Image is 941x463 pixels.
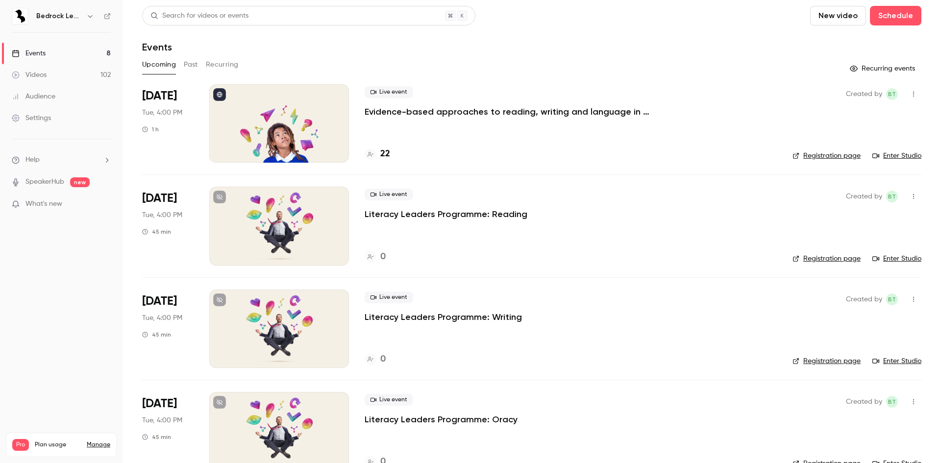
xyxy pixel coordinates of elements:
div: Nov 11 Tue, 4:00 PM (Europe/London) [142,290,194,368]
div: Settings [12,113,51,123]
h6: Bedrock Learning [36,11,82,21]
div: Search for videos or events [150,11,248,21]
a: Literacy Leaders Programme: Reading [365,208,527,220]
li: help-dropdown-opener [12,155,111,165]
a: SpeakerHub [25,177,64,187]
button: Recurring [206,57,239,73]
div: 45 min [142,331,171,339]
button: Recurring events [845,61,921,76]
span: Tue, 4:00 PM [142,313,182,323]
span: Ben Triggs [886,396,898,408]
h4: 22 [380,147,390,161]
span: new [70,177,90,187]
span: BT [888,293,896,305]
a: Literacy Leaders Programme: Writing [365,311,522,323]
span: Created by [846,293,882,305]
img: Bedrock Learning [12,8,28,24]
span: Created by [846,396,882,408]
a: Enter Studio [872,356,921,366]
span: Tue, 4:00 PM [142,108,182,118]
span: Created by [846,191,882,202]
span: [DATE] [142,396,177,412]
span: What's new [25,199,62,209]
a: 0 [365,250,386,264]
span: Live event [365,394,413,406]
h4: 0 [380,250,386,264]
span: Live event [365,189,413,200]
div: Videos [12,70,47,80]
span: Live event [365,292,413,303]
span: BT [888,191,896,202]
div: 1 h [142,125,159,133]
span: Ben Triggs [886,88,898,100]
a: Registration page [792,356,861,366]
a: Evidence-based approaches to reading, writing and language in 2025/26 [365,106,659,118]
span: [DATE] [142,88,177,104]
a: Enter Studio [872,254,921,264]
div: 45 min [142,433,171,441]
span: Ben Triggs [886,293,898,305]
span: Pro [12,439,29,451]
div: Nov 4 Tue, 4:00 PM (Europe/London) [142,187,194,265]
span: Plan usage [35,441,81,449]
a: Literacy Leaders Programme: Oracy [365,414,518,425]
button: Schedule [870,6,921,25]
iframe: Noticeable Trigger [99,200,111,209]
div: Audience [12,92,55,101]
span: BT [888,88,896,100]
h1: Events [142,41,172,53]
button: New video [810,6,866,25]
span: Created by [846,88,882,100]
button: Past [184,57,198,73]
div: 45 min [142,228,171,236]
a: 0 [365,353,386,366]
button: Upcoming [142,57,176,73]
span: Ben Triggs [886,191,898,202]
h4: 0 [380,353,386,366]
span: Help [25,155,40,165]
span: Tue, 4:00 PM [142,210,182,220]
span: Live event [365,86,413,98]
a: 22 [365,147,390,161]
span: Tue, 4:00 PM [142,415,182,425]
span: [DATE] [142,191,177,206]
a: Registration page [792,151,861,161]
span: [DATE] [142,293,177,309]
a: Registration page [792,254,861,264]
a: Enter Studio [872,151,921,161]
div: Events [12,49,46,58]
a: Manage [87,441,110,449]
div: Oct 7 Tue, 4:00 PM (Europe/London) [142,84,194,163]
span: BT [888,396,896,408]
